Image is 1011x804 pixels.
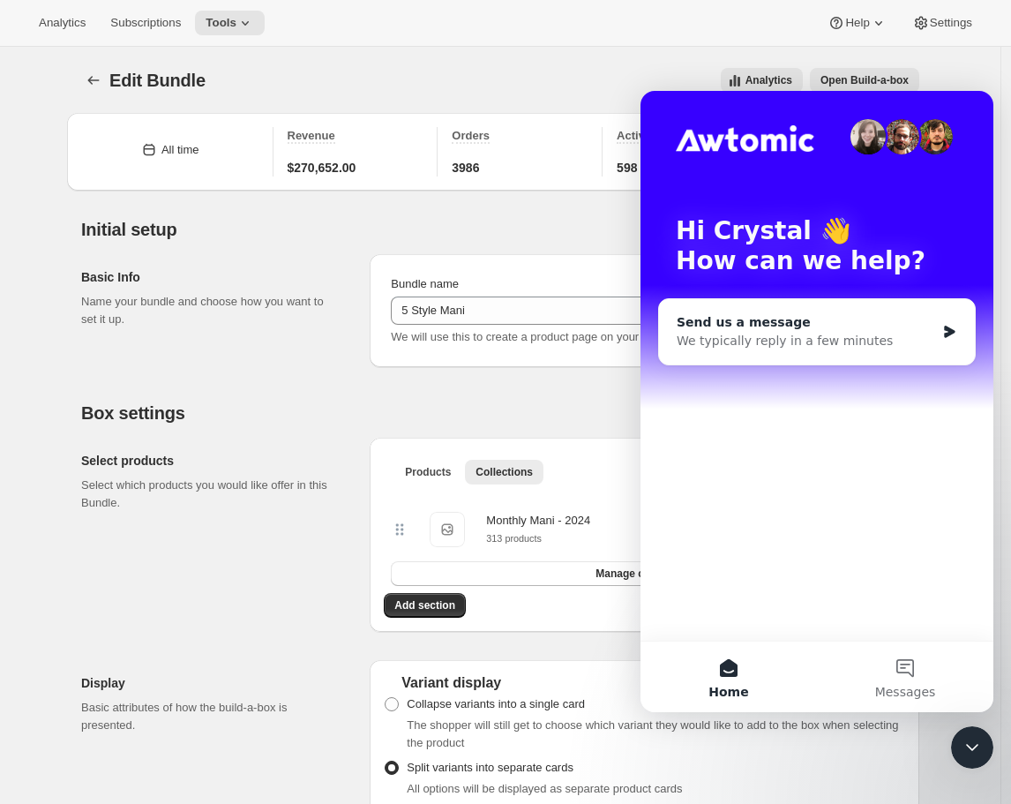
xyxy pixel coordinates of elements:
[617,129,730,142] span: Active subscriptions
[161,141,199,159] div: All time
[384,593,466,618] button: Add section
[100,11,191,35] button: Subscriptions
[407,718,898,749] span: The shopper will still get to choose which variant they would like to add to the box when selecti...
[288,129,335,142] span: Revenue
[407,761,573,774] span: Split variants into separate cards
[486,512,590,530] div: Monthly Mani - 2024
[384,674,905,692] div: Variant display
[452,159,479,177] span: 3986
[28,11,96,35] button: Analytics
[595,567,693,581] span: Manage collections
[195,11,265,35] button: Tools
[810,68,919,93] button: View links to open the build-a-box on the online store
[721,68,803,93] button: View all analytics related to this specific bundles, within certain timeframes
[81,219,919,240] h2: Initial setup
[405,465,451,479] span: Products
[288,159,356,177] span: $270,652.00
[930,16,972,30] span: Settings
[486,533,542,544] small: 313 products
[81,402,919,424] h2: Box settings
[391,561,898,586] button: Manage collections
[817,11,897,35] button: Help
[902,11,983,35] button: Settings
[81,477,341,512] p: Select which products you would like offer in this Bundle.
[476,465,533,479] span: Collections
[391,277,459,290] span: Bundle name
[81,68,106,93] button: Bundles
[845,16,869,30] span: Help
[81,268,341,286] h2: Basic Info
[407,782,682,795] span: All options will be displayed as separate product cards
[452,129,490,142] span: Orders
[81,293,341,328] p: Name your bundle and choose how you want to set it up.
[81,699,341,734] p: Basic attributes of how the build-a-box is presented.
[109,71,206,90] span: Edit Bundle
[391,297,898,325] input: ie. Smoothie box
[110,16,181,30] span: Subscriptions
[206,16,236,30] span: Tools
[617,159,637,177] span: 598
[81,674,341,692] h2: Display
[640,91,993,712] iframe: Intercom live chat
[394,598,455,612] span: Add section
[407,697,585,710] span: Collapse variants into a single card
[820,73,909,87] span: Open Build-a-box
[39,16,86,30] span: Analytics
[745,73,792,87] span: Analytics
[391,330,701,343] span: We will use this to create a product page on your online store
[81,452,341,470] h2: Select products
[951,726,993,769] iframe: Intercom live chat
